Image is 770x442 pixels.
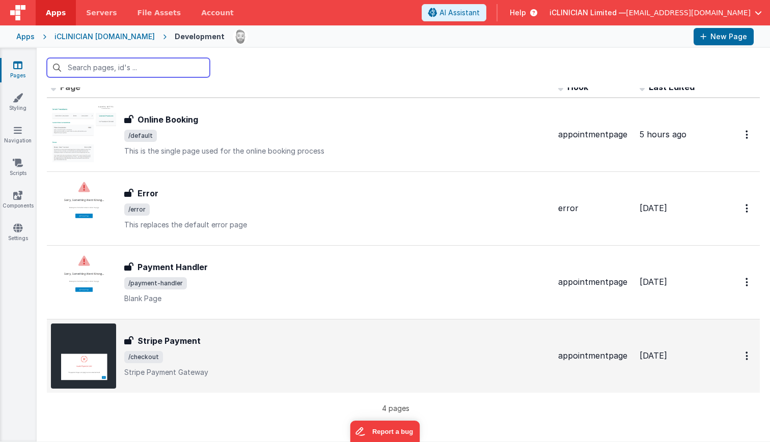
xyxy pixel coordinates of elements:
div: iCLINICIAN [DOMAIN_NAME] [54,32,155,42]
button: Options [739,198,756,219]
img: 338b8ff906eeea576da06f2fc7315c1b [233,30,248,44]
span: Apps [46,8,66,18]
h3: Payment Handler [137,261,208,273]
button: AI Assistant [422,4,486,21]
span: [DATE] [640,350,667,361]
div: Apps [16,32,35,42]
div: error [558,202,631,214]
span: [DATE] [640,277,667,287]
div: Development [175,32,225,42]
span: 5 hours ago [640,129,686,139]
input: Search pages, id's ... [47,58,210,77]
span: /error [124,203,150,216]
span: [EMAIL_ADDRESS][DOMAIN_NAME] [626,8,751,18]
div: appointmentpage [558,129,631,140]
button: Options [739,124,756,145]
span: /default [124,130,157,142]
p: This replaces the default error page [124,220,550,230]
span: Help [510,8,526,18]
h3: Stripe Payment [137,335,201,347]
span: Servers [86,8,117,18]
p: This is the single page used for the online booking process [124,146,550,156]
span: File Assets [137,8,181,18]
span: [DATE] [640,203,667,213]
button: iCLINICIAN Limited — [EMAIL_ADDRESS][DOMAIN_NAME] [549,8,762,18]
p: Blank Page [124,293,550,304]
div: appointmentpage [558,276,631,288]
p: Stripe Payment Gateway [124,367,550,377]
button: New Page [694,28,754,45]
p: 4 pages [47,403,745,414]
span: /payment-handler [124,277,187,289]
h3: Error [137,187,158,199]
h3: Online Booking [137,113,198,126]
span: iCLINICIAN Limited — [549,8,626,18]
span: /checkout [124,351,163,363]
button: Options [739,345,756,366]
button: Options [739,272,756,292]
span: AI Assistant [439,8,480,18]
iframe: Marker.io feedback button [350,421,420,442]
div: appointmentpage [558,350,631,362]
